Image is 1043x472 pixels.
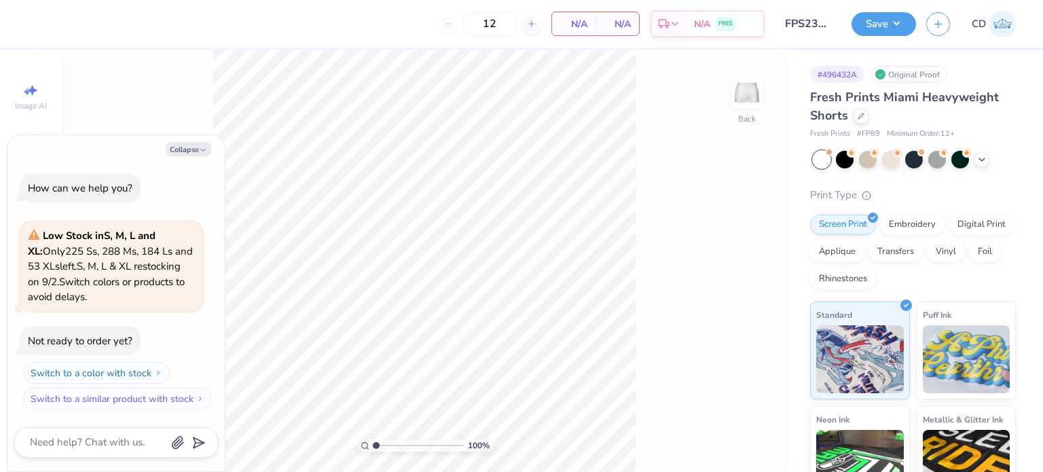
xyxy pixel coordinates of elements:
span: Image AI [15,101,47,111]
img: Back [733,79,761,106]
span: N/A [694,17,710,31]
img: Puff Ink [923,325,1010,393]
span: Minimum Order: 12 + [887,128,955,140]
img: Crishel Dayo Isa [989,11,1016,37]
div: Original Proof [871,66,947,83]
span: Metallic & Glitter Ink [923,412,1003,426]
input: Untitled Design [775,10,841,37]
div: Applique [810,242,864,262]
button: Switch to a similar product with stock [23,388,212,410]
span: Fresh Prints [810,128,850,140]
span: FREE [718,19,733,29]
div: Not ready to order yet? [28,334,132,348]
span: Standard [816,308,852,322]
span: # FP89 [857,128,880,140]
span: Puff Ink [923,308,951,322]
img: Switch to a color with stock [154,369,162,377]
div: How can we help you? [28,181,132,195]
span: Only 225 Ss, 288 Ms, 184 Ls and 53 XLs left. S, M, L & XL restocking on 9/2. Switch colors or pro... [28,229,193,304]
span: N/A [560,17,587,31]
span: N/A [604,17,631,31]
div: Print Type [810,187,1016,203]
div: Vinyl [927,242,965,262]
span: 100 % [468,439,490,452]
div: Rhinestones [810,269,876,289]
span: Neon Ink [816,412,849,426]
img: Standard [816,325,904,393]
span: CD [972,16,986,32]
img: Switch to a similar product with stock [196,395,204,403]
a: CD [972,11,1016,37]
div: Screen Print [810,215,876,235]
button: Save [852,12,916,36]
div: Back [738,113,756,125]
button: Collapse [166,142,211,156]
button: Switch to a color with stock [23,362,170,384]
strong: Low Stock in S, M, L and XL : [28,229,155,258]
div: Digital Print [949,215,1014,235]
span: Fresh Prints Miami Heavyweight Shorts [810,89,999,124]
div: Foil [969,242,1001,262]
div: Embroidery [880,215,945,235]
input: – – [463,12,516,36]
div: Transfers [868,242,923,262]
div: # 496432A [810,66,864,83]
